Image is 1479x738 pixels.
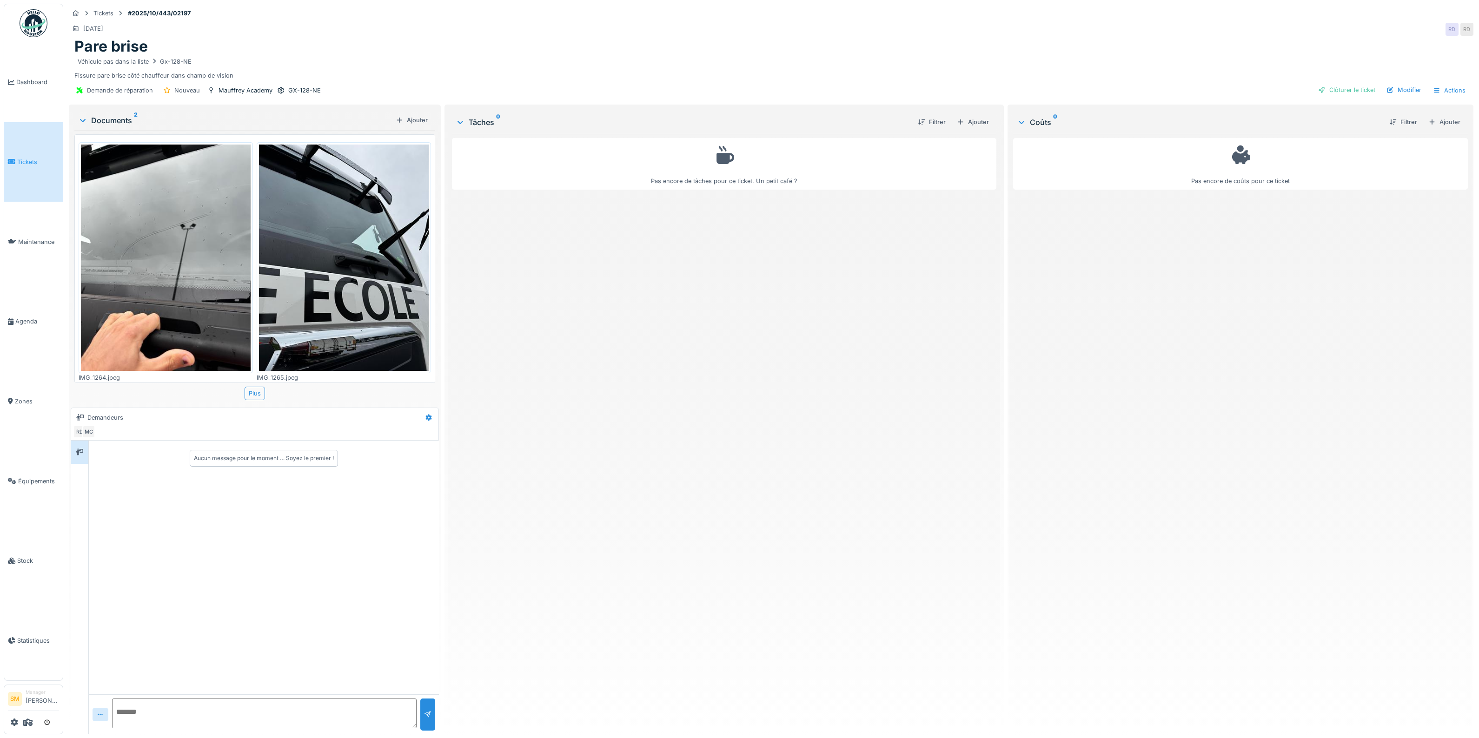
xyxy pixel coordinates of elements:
a: Statistiques [4,601,63,681]
div: Fissure pare brise côté chauffeur dans champ de vision [74,56,1468,80]
div: Manager [26,689,59,696]
h1: Pare brise [74,38,148,55]
div: GX-128-NE [288,86,321,95]
a: Dashboard [4,42,63,122]
div: Ajouter [1425,116,1464,128]
div: Clôturer le ticket [1314,84,1379,96]
li: SM [8,692,22,706]
strong: #2025/10/443/02197 [124,9,194,18]
sup: 0 [1053,117,1057,128]
li: [PERSON_NAME] [26,689,59,709]
div: RD [73,425,86,438]
span: Stock [17,556,59,565]
span: Tickets [17,158,59,166]
a: Équipements [4,441,63,521]
div: Demande de réparation [87,86,153,95]
div: Filtrer [914,116,949,128]
div: MC [82,425,95,438]
div: Mauffrey Academy [219,86,272,95]
div: Tickets [93,9,113,18]
span: Équipements [18,477,59,486]
a: Stock [4,521,63,601]
sup: 2 [134,115,138,126]
div: Modifier [1383,84,1425,96]
div: Plus [245,387,265,400]
span: Dashboard [16,78,59,86]
div: Demandeurs [87,413,123,422]
div: RD [1460,23,1473,36]
a: Agenda [4,282,63,362]
div: Documents [78,115,392,126]
div: Tâches [456,117,911,128]
span: Statistiques [17,636,59,645]
img: 88m42hl4fcg8or38hpwwdygxjhoa [259,145,429,370]
div: Ajouter [392,114,431,126]
span: Agenda [15,317,59,326]
div: RD [1446,23,1459,36]
a: Zones [4,362,63,441]
div: Nouveau [174,86,200,95]
span: Zones [15,397,59,406]
div: Pas encore de tâches pour ce ticket. Un petit café ? [458,142,991,185]
a: Tickets [4,122,63,202]
div: IMG_1265.jpeg [257,373,431,382]
div: Pas encore de coûts pour ce ticket [1019,142,1462,185]
div: Aucun message pour le moment … Soyez le premier ! [194,454,334,462]
div: Actions [1429,84,1470,97]
a: Maintenance [4,202,63,282]
div: Coûts [1017,117,1382,128]
div: IMG_1264.jpeg [79,373,253,382]
img: Badge_color-CXgf-gQk.svg [20,9,47,37]
sup: 0 [496,117,500,128]
div: [DATE] [83,24,103,33]
span: Maintenance [18,237,59,246]
div: Ajouter [953,116,993,128]
div: Filtrer [1386,116,1421,128]
img: eckdx7e00i5zzbx2659agehazmjq [81,145,251,370]
div: Véhicule pas dans la liste Gx-128-NE [78,57,192,66]
a: SM Manager[PERSON_NAME] [8,689,59,711]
